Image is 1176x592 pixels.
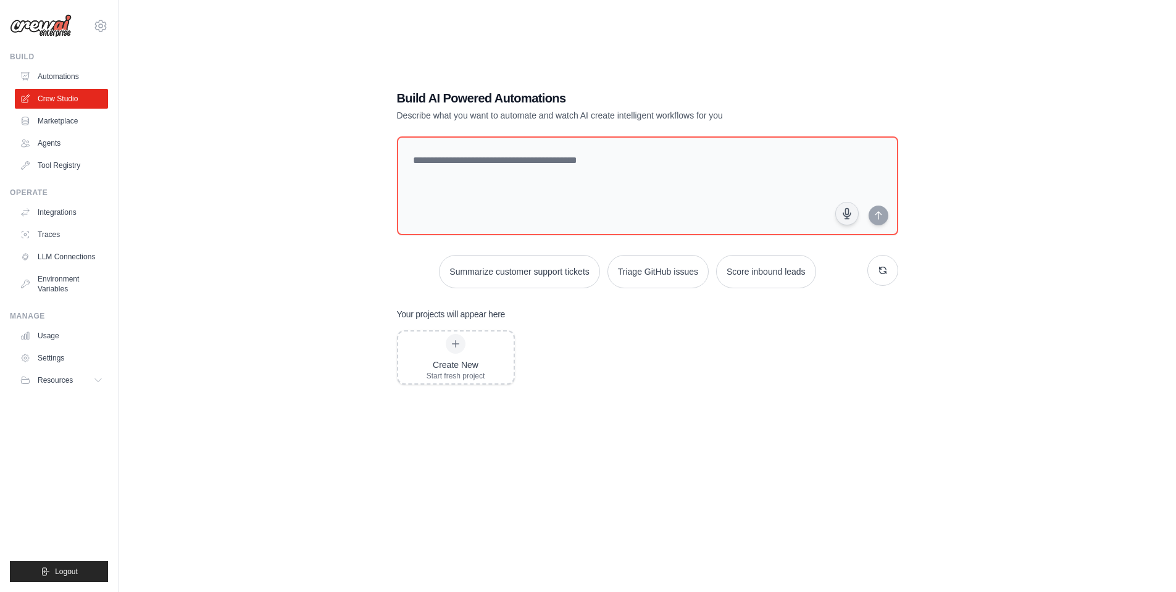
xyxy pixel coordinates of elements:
[15,156,108,175] a: Tool Registry
[15,348,108,368] a: Settings
[10,14,72,38] img: Logo
[15,326,108,346] a: Usage
[867,255,898,286] button: Get new suggestions
[439,255,599,288] button: Summarize customer support tickets
[835,202,859,225] button: Click to speak your automation idea
[10,188,108,198] div: Operate
[427,359,485,371] div: Create New
[397,90,812,107] h1: Build AI Powered Automations
[15,225,108,244] a: Traces
[397,308,506,320] h3: Your projects will appear here
[15,202,108,222] a: Integrations
[15,269,108,299] a: Environment Variables
[55,567,78,577] span: Logout
[607,255,709,288] button: Triage GitHub issues
[15,89,108,109] a: Crew Studio
[10,52,108,62] div: Build
[427,371,485,381] div: Start fresh project
[15,370,108,390] button: Resources
[15,111,108,131] a: Marketplace
[10,311,108,321] div: Manage
[38,375,73,385] span: Resources
[10,561,108,582] button: Logout
[15,67,108,86] a: Automations
[397,109,812,122] p: Describe what you want to automate and watch AI create intelligent workflows for you
[15,133,108,153] a: Agents
[716,255,816,288] button: Score inbound leads
[15,247,108,267] a: LLM Connections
